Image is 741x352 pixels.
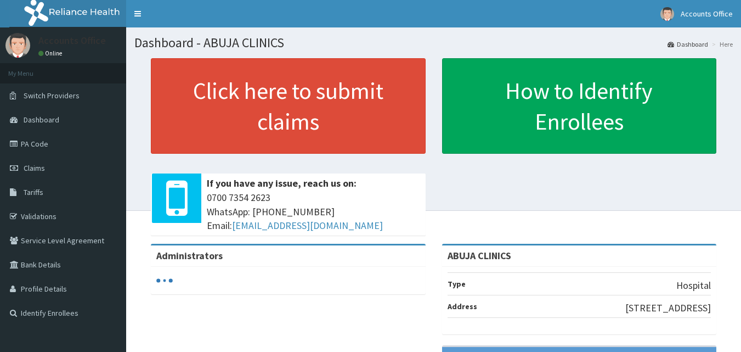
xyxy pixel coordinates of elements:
[24,91,80,100] span: Switch Providers
[24,163,45,173] span: Claims
[676,278,711,293] p: Hospital
[681,9,733,19] span: Accounts Office
[38,49,65,57] a: Online
[207,177,357,189] b: If you have any issue, reach us on:
[448,279,466,289] b: Type
[151,58,426,154] a: Click here to submit claims
[207,191,420,233] span: 0700 7354 2623 WhatsApp: [PHONE_NUMBER] Email:
[625,301,711,315] p: [STREET_ADDRESS]
[24,115,59,125] span: Dashboard
[38,36,106,46] p: Accounts Office
[660,7,674,21] img: User Image
[448,249,511,262] strong: ABUJA CLINICS
[448,301,477,311] b: Address
[668,40,708,49] a: Dashboard
[134,36,733,50] h1: Dashboard - ABUJA CLINICS
[5,33,30,58] img: User Image
[442,58,717,154] a: How to Identify Enrollees
[232,219,383,232] a: [EMAIL_ADDRESS][DOMAIN_NAME]
[156,272,173,289] svg: audio-loading
[156,249,223,262] b: Administrators
[709,40,733,49] li: Here
[24,187,43,197] span: Tariffs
